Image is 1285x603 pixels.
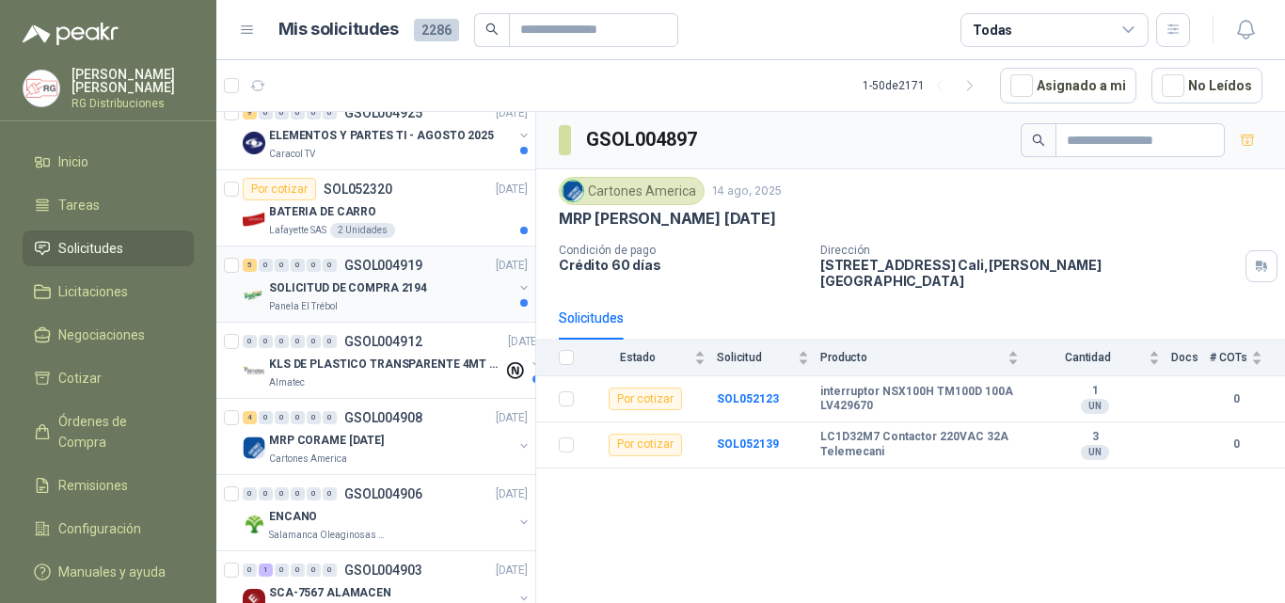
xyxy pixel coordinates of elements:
a: SOL052139 [717,437,779,451]
th: # COTs [1210,340,1285,376]
p: [DATE] [496,562,528,579]
div: 9 [243,106,257,119]
div: 0 [323,487,337,500]
div: 0 [307,487,321,500]
p: 14 ago, 2025 [712,182,782,200]
p: SOL052320 [324,182,392,196]
div: 0 [291,411,305,424]
b: interruptor NSX100H TM100D 100A LV429670 [820,385,1019,414]
div: Cartones America [559,177,705,205]
div: 4 [243,411,257,424]
div: 0 [243,563,257,577]
div: 0 [275,487,289,500]
p: ELEMENTOS Y PARTES TI - AGOSTO 2025 [269,127,494,145]
p: [DATE] [496,257,528,275]
div: 0 [291,563,305,577]
p: [DATE] [496,104,528,122]
a: 4 0 0 0 0 0 GSOL004908[DATE] Company LogoMRP CORAME [DATE]Cartones America [243,406,531,467]
p: MRP CORAME [DATE] [269,432,384,450]
span: # COTs [1210,351,1247,364]
div: 0 [323,106,337,119]
div: 0 [259,411,273,424]
b: 3 [1030,430,1160,445]
div: UN [1081,445,1109,460]
p: Caracol TV [269,147,315,162]
span: Tareas [58,195,100,215]
div: 0 [275,259,289,272]
a: Licitaciones [23,274,194,309]
div: 0 [275,563,289,577]
th: Cantidad [1030,340,1171,376]
img: Logo peakr [23,23,119,45]
h3: GSOL004897 [586,125,700,154]
span: Inicio [58,151,88,172]
div: Por cotizar [609,434,682,456]
a: Tareas [23,187,194,223]
p: KLS DE PLASTICO TRANSPARENTE 4MT CAL 4 Y CINTA TRA [269,356,503,373]
b: 1 [1030,384,1160,399]
div: 5 [243,259,257,272]
img: Company Logo [243,208,265,230]
a: Negociaciones [23,317,194,353]
p: Condición de pago [559,244,805,257]
a: 0 0 0 0 0 0 GSOL004906[DATE] Company LogoENCANOSalamanca Oleaginosas SAS [243,483,531,543]
button: No Leídos [1151,68,1262,103]
a: 9 0 0 0 0 0 GSOL004925[DATE] Company LogoELEMENTOS Y PARTES TI - AGOSTO 2025Caracol TV [243,102,531,162]
span: Solicitudes [58,238,123,259]
p: Crédito 60 días [559,257,805,273]
p: Panela El Trébol [269,299,338,314]
span: Remisiones [58,475,128,496]
div: 0 [307,259,321,272]
p: GSOL004919 [344,259,422,272]
span: Órdenes de Compra [58,411,176,452]
p: SOLICITUD DE COMPRA 2194 [269,279,427,297]
span: Estado [585,351,690,364]
b: 0 [1210,390,1262,408]
div: 2 Unidades [330,223,395,238]
img: Company Logo [563,181,583,201]
a: 0 0 0 0 0 0 GSOL004912[DATE] Company LogoKLS DE PLASTICO TRANSPARENTE 4MT CAL 4 Y CINTA TRAAlmatec [243,330,544,390]
th: Estado [585,340,717,376]
p: Salamanca Oleaginosas SAS [269,528,388,543]
p: [DATE] [508,333,540,351]
div: 1 - 50 de 2171 [863,71,985,101]
b: 0 [1210,436,1262,453]
div: 0 [259,487,273,500]
p: GSOL004906 [344,487,422,500]
a: Solicitudes [23,230,194,266]
div: 0 [259,106,273,119]
a: Manuales y ayuda [23,554,194,590]
span: Manuales y ayuda [58,562,166,582]
span: Negociaciones [58,325,145,345]
span: 2286 [414,19,459,41]
p: [DATE] [496,181,528,198]
p: [DATE] [496,485,528,503]
a: Órdenes de Compra [23,404,194,460]
div: 0 [307,106,321,119]
p: [PERSON_NAME] [PERSON_NAME] [71,68,194,94]
img: Company Logo [243,436,265,459]
div: 0 [307,563,321,577]
a: SOL052123 [717,392,779,405]
button: Asignado a mi [1000,68,1136,103]
span: Cantidad [1030,351,1145,364]
p: SCA-7567 ALAMACEN [269,584,391,602]
img: Company Logo [243,284,265,307]
a: Remisiones [23,468,194,503]
a: Cotizar [23,360,194,396]
p: RG Distribuciones [71,98,194,109]
p: Lafayette SAS [269,223,326,238]
img: Company Logo [243,132,265,154]
p: Dirección [820,244,1238,257]
div: Solicitudes [559,308,624,328]
p: Almatec [269,375,305,390]
p: GSOL004908 [344,411,422,424]
span: Producto [820,351,1004,364]
th: Producto [820,340,1030,376]
div: 0 [307,411,321,424]
div: 0 [323,563,337,577]
a: Inicio [23,144,194,180]
p: GSOL004912 [344,335,422,348]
